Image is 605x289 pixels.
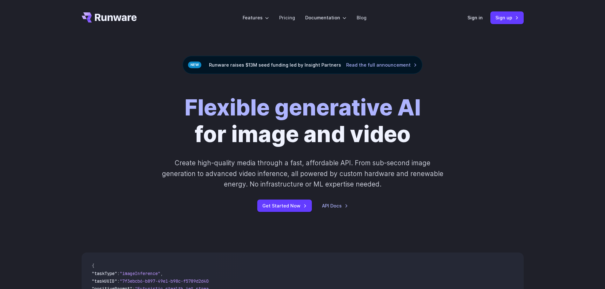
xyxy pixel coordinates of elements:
[243,14,269,21] label: Features
[92,263,94,269] span: {
[117,278,120,284] span: :
[161,158,444,189] p: Create high-quality media through a fast, affordable API. From sub-second image generation to adv...
[82,12,137,23] a: Go to /
[279,14,295,21] a: Pricing
[322,202,348,209] a: API Docs
[120,271,160,276] span: "imageInference"
[490,11,524,24] a: Sign up
[185,94,421,148] h1: for image and video
[185,94,421,121] strong: Flexible generative AI
[117,271,120,276] span: :
[257,200,312,212] a: Get Started Now
[346,61,417,69] a: Read the full announcement
[183,56,422,74] div: Runware raises $13M seed funding led by Insight Partners
[305,14,346,21] label: Documentation
[92,271,117,276] span: "taskType"
[160,271,163,276] span: ,
[357,14,366,21] a: Blog
[467,14,483,21] a: Sign in
[92,278,117,284] span: "taskUUID"
[120,278,216,284] span: "7f3ebcb6-b897-49e1-b98c-f5789d2d40d7"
